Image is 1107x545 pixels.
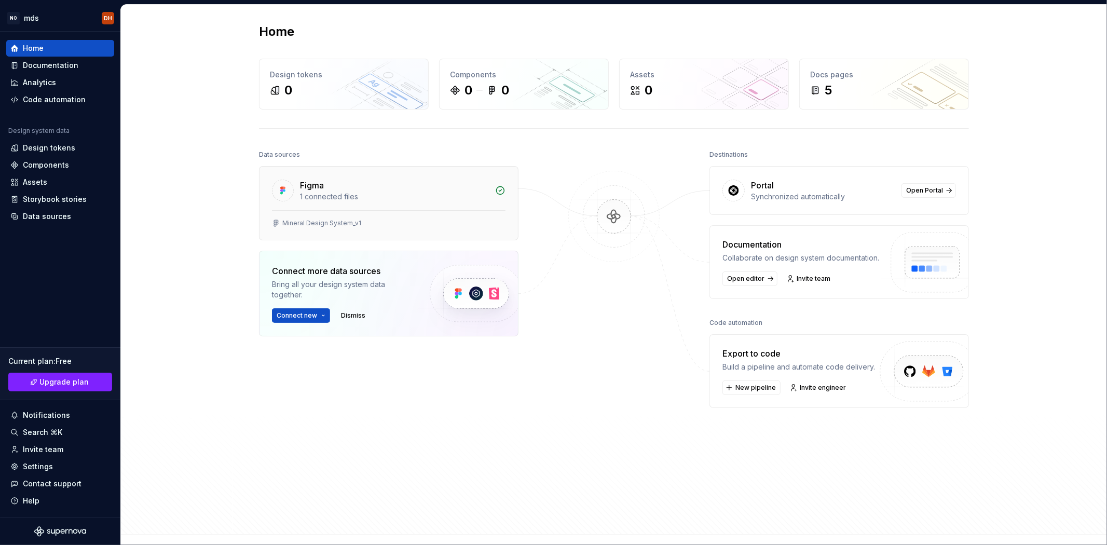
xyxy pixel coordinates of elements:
[787,380,851,395] a: Invite engineer
[23,211,71,222] div: Data sources
[284,82,292,99] div: 0
[300,192,489,202] div: 1 connected files
[23,194,87,205] div: Storybook stories
[464,82,472,99] div: 0
[23,479,81,489] div: Contact support
[6,57,114,74] a: Documentation
[709,147,748,162] div: Destinations
[23,461,53,472] div: Settings
[277,311,317,320] span: Connect new
[645,82,652,99] div: 0
[272,308,330,323] button: Connect new
[722,271,777,286] a: Open editor
[259,147,300,162] div: Data sources
[23,94,86,105] div: Code automation
[6,475,114,492] button: Contact support
[751,192,895,202] div: Synchronized automatically
[8,127,70,135] div: Design system data
[6,407,114,424] button: Notifications
[825,82,832,99] div: 5
[619,59,789,110] a: Assets0
[23,43,44,53] div: Home
[8,373,112,391] button: Upgrade plan
[23,427,62,438] div: Search ⌘K
[722,238,879,251] div: Documentation
[23,60,78,71] div: Documentation
[784,271,835,286] a: Invite team
[901,183,956,198] a: Open Portal
[906,186,943,195] span: Open Portal
[104,14,112,22] div: DH
[797,275,830,283] span: Invite team
[630,70,778,80] div: Assets
[722,380,781,395] button: New pipeline
[8,356,112,366] div: Current plan : Free
[6,74,114,91] a: Analytics
[6,208,114,225] a: Data sources
[439,59,609,110] a: Components00
[722,253,879,263] div: Collaborate on design system documentation.
[800,384,846,392] span: Invite engineer
[282,219,361,227] div: Mineral Design System_v1
[709,316,762,330] div: Code automation
[270,70,418,80] div: Design tokens
[6,424,114,441] button: Search ⌘K
[6,441,114,458] a: Invite team
[40,377,89,387] span: Upgrade plan
[259,23,294,40] h2: Home
[272,279,412,300] div: Bring all your design system data together.
[6,493,114,509] button: Help
[501,82,509,99] div: 0
[300,179,324,192] div: Figma
[23,160,69,170] div: Components
[450,70,598,80] div: Components
[259,59,429,110] a: Design tokens0
[272,265,412,277] div: Connect more data sources
[23,77,56,88] div: Analytics
[727,275,764,283] span: Open editor
[722,347,875,360] div: Export to code
[6,157,114,173] a: Components
[23,496,39,506] div: Help
[6,140,114,156] a: Design tokens
[6,40,114,57] a: Home
[23,444,63,455] div: Invite team
[24,13,39,23] div: mds
[23,177,47,187] div: Assets
[751,179,774,192] div: Portal
[7,12,20,24] div: NO
[336,308,370,323] button: Dismiss
[722,362,875,372] div: Build a pipeline and automate code delivery.
[341,311,365,320] span: Dismiss
[799,59,969,110] a: Docs pages5
[6,91,114,108] a: Code automation
[6,458,114,475] a: Settings
[6,174,114,190] a: Assets
[2,7,118,29] button: NOmdsDH
[735,384,776,392] span: New pipeline
[34,526,86,537] svg: Supernova Logo
[810,70,958,80] div: Docs pages
[23,410,70,420] div: Notifications
[259,166,518,240] a: Figma1 connected filesMineral Design System_v1
[23,143,75,153] div: Design tokens
[6,191,114,208] a: Storybook stories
